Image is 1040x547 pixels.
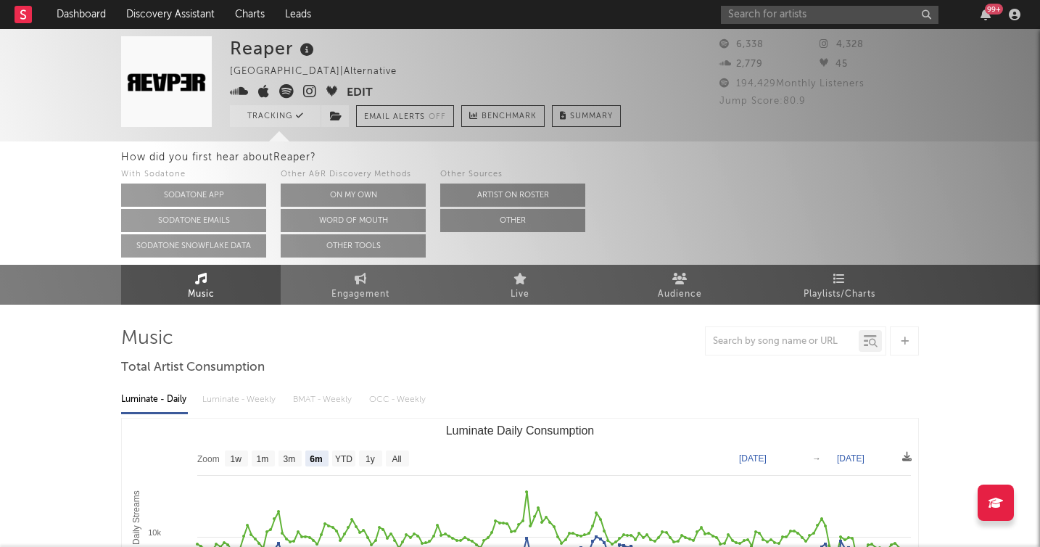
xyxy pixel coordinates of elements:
[230,105,321,127] button: Tracking
[121,359,265,377] span: Total Artist Consumption
[281,166,426,184] div: Other A&R Discovery Methods
[820,59,848,69] span: 45
[429,113,446,121] em: Off
[440,209,585,232] button: Other
[281,234,426,258] button: Other Tools
[121,265,281,305] a: Music
[281,184,426,207] button: On My Own
[552,105,621,127] button: Summary
[820,40,864,49] span: 4,328
[257,454,269,464] text: 1m
[985,4,1003,15] div: 99 +
[440,184,585,207] button: Artist on Roster
[121,166,266,184] div: With Sodatone
[347,84,373,102] button: Edit
[446,424,595,437] text: Luminate Daily Consumption
[739,453,767,464] text: [DATE]
[121,184,266,207] button: Sodatone App
[121,387,188,412] div: Luminate - Daily
[719,79,864,89] span: 194,429 Monthly Listeners
[281,265,440,305] a: Engagement
[440,265,600,305] a: Live
[719,59,763,69] span: 2,779
[804,286,875,303] span: Playlists/Charts
[356,105,454,127] button: Email AlertsOff
[812,453,821,464] text: →
[335,454,352,464] text: YTD
[121,234,266,258] button: Sodatone Snowflake Data
[600,265,759,305] a: Audience
[721,6,938,24] input: Search for artists
[231,454,242,464] text: 1w
[331,286,389,303] span: Engagement
[719,96,806,106] span: Jump Score: 80.9
[366,454,375,464] text: 1y
[570,112,613,120] span: Summary
[837,453,864,464] text: [DATE]
[461,105,545,127] a: Benchmark
[706,336,859,347] input: Search by song name or URL
[197,454,220,464] text: Zoom
[230,63,413,81] div: [GEOGRAPHIC_DATA] | Alternative
[284,454,296,464] text: 3m
[981,9,991,20] button: 99+
[440,166,585,184] div: Other Sources
[759,265,919,305] a: Playlists/Charts
[121,209,266,232] button: Sodatone Emails
[230,36,318,60] div: Reaper
[482,108,537,126] span: Benchmark
[281,209,426,232] button: Word Of Mouth
[310,454,322,464] text: 6m
[658,286,702,303] span: Audience
[511,286,529,303] span: Live
[121,149,1040,166] div: How did you first hear about Reaper ?
[148,528,161,537] text: 10k
[392,454,401,464] text: All
[719,40,764,49] span: 6,338
[188,286,215,303] span: Music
